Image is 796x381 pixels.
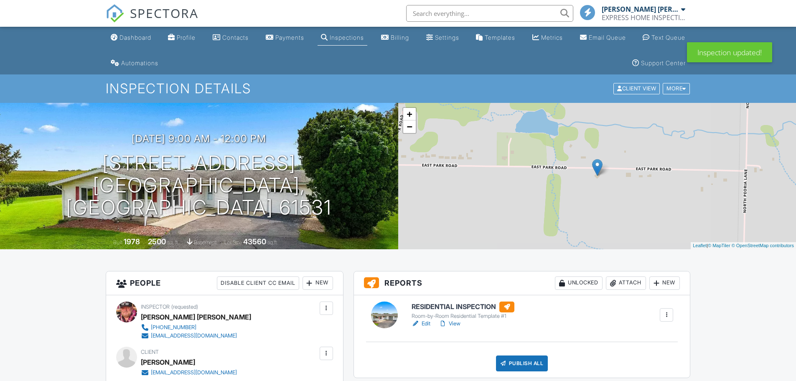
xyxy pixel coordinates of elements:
span: Built [113,239,122,245]
span: sq. ft. [167,239,179,245]
h3: [DATE] 9:00 am - 12:00 pm [132,133,266,144]
a: © MapTiler [708,243,730,248]
span: Inspector [141,304,170,310]
h1: Inspection Details [106,81,691,96]
a: Automations (Basic) [107,56,162,71]
div: [PERSON_NAME] [PERSON_NAME] [602,5,679,13]
a: Email Queue [577,30,629,46]
div: Profile [177,34,196,41]
input: Search everything... [406,5,573,22]
span: basement [194,239,216,245]
a: Support Center [629,56,689,71]
div: [EMAIL_ADDRESS][DOMAIN_NAME] [151,332,237,339]
div: Contacts [222,34,249,41]
div: Support Center [641,59,686,66]
a: RESIDENTIAL INSPECTION Room-by-Room Residential Template #1 [412,302,514,320]
div: Unlocked [555,276,603,290]
div: [EMAIL_ADDRESS][DOMAIN_NAME] [151,369,237,376]
h1: [STREET_ADDRESS] [GEOGRAPHIC_DATA], [GEOGRAPHIC_DATA] 61531 [13,152,385,218]
h3: People [106,271,343,295]
div: Room-by-Room Residential Template #1 [412,313,514,320]
div: 1978 [124,237,140,246]
h6: RESIDENTIAL INSPECTION [412,302,514,312]
a: Edit [412,320,430,328]
a: Settings [423,30,463,46]
div: [PERSON_NAME] [141,356,195,368]
a: Metrics [529,30,566,46]
div: | [691,242,796,249]
img: The Best Home Inspection Software - Spectora [106,4,124,23]
div: New [303,276,333,290]
a: SPECTORA [106,11,198,29]
div: More [663,83,690,95]
div: Dashboard [120,34,151,41]
div: EXPRESS HOME INSPECTIONS, LLc [602,13,685,22]
span: Lot Size [224,239,242,245]
a: © OpenStreetMap contributors [732,243,794,248]
div: New [649,276,680,290]
span: SPECTORA [130,4,198,22]
a: View [439,320,460,328]
div: Attach [606,276,646,290]
div: Disable Client CC Email [217,276,299,290]
a: [EMAIL_ADDRESS][DOMAIN_NAME] [141,368,237,377]
a: Leaflet [693,243,707,248]
div: Publish All [496,355,548,371]
span: Client [141,349,159,355]
div: Settings [435,34,459,41]
h3: Reports [354,271,690,295]
a: Company Profile [165,30,199,46]
span: (requested) [171,304,198,310]
span: sq.ft. [267,239,278,245]
div: Billing [391,34,409,41]
a: Zoom in [403,108,416,120]
a: Templates [473,30,519,46]
div: Metrics [541,34,563,41]
div: Templates [485,34,515,41]
a: [EMAIL_ADDRESS][DOMAIN_NAME] [141,332,244,340]
div: [PERSON_NAME] [PERSON_NAME] [141,311,251,323]
div: 2500 [148,237,166,246]
div: Payments [275,34,304,41]
a: Inspections [318,30,367,46]
a: Payments [262,30,308,46]
div: Inspection updated! [687,42,772,62]
div: Client View [613,83,660,95]
a: Zoom out [403,120,416,133]
a: Dashboard [107,30,155,46]
div: Text Queue [651,34,685,41]
div: Email Queue [589,34,626,41]
div: Automations [121,59,158,66]
a: [PHONE_NUMBER] [141,323,244,332]
div: 43560 [243,237,266,246]
a: Client View [613,85,662,91]
a: Billing [378,30,412,46]
div: Inspections [330,34,364,41]
a: Contacts [209,30,252,46]
a: Text Queue [639,30,689,46]
div: [PHONE_NUMBER] [151,324,196,331]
